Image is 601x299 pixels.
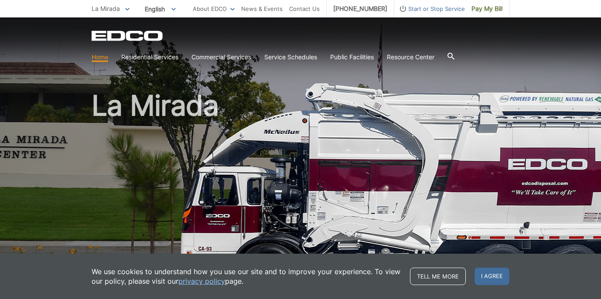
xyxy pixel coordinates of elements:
[121,52,178,62] a: Residential Services
[387,52,434,62] a: Resource Center
[241,4,283,14] a: News & Events
[264,52,317,62] a: Service Schedules
[92,267,401,286] p: We use cookies to understand how you use our site and to improve your experience. To view our pol...
[92,5,120,12] span: La Mirada
[471,4,502,14] span: Pay My Bill
[178,276,225,286] a: privacy policy
[138,2,182,16] span: English
[289,4,320,14] a: Contact Us
[92,31,164,41] a: EDCD logo. Return to the homepage.
[193,4,235,14] a: About EDCO
[410,268,466,285] a: Tell me more
[92,52,108,62] a: Home
[475,268,509,285] span: I agree
[330,52,374,62] a: Public Facilities
[92,92,509,283] h1: La Mirada
[191,52,251,62] a: Commercial Services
